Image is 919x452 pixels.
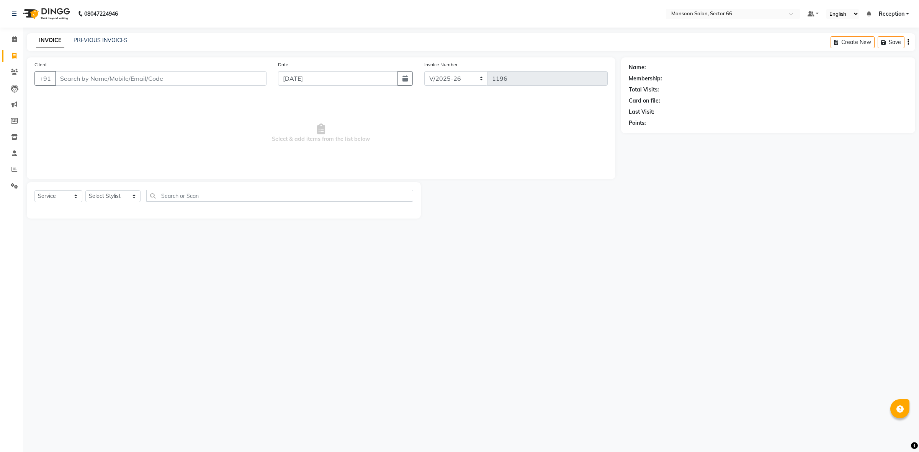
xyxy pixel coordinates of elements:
[424,61,458,68] label: Invoice Number
[879,10,904,18] span: Reception
[74,37,128,44] a: PREVIOUS INVOICES
[20,3,72,24] img: logo
[55,71,267,86] input: Search by Name/Mobile/Email/Code
[887,421,911,444] iframe: chat widget
[629,119,646,127] div: Points:
[831,36,875,48] button: Create New
[629,75,662,83] div: Membership:
[34,95,608,171] span: Select & add items from the list below
[629,97,660,105] div: Card on file:
[629,86,659,94] div: Total Visits:
[878,36,904,48] button: Save
[146,190,413,202] input: Search or Scan
[629,108,654,116] div: Last Visit:
[34,71,56,86] button: +91
[629,64,646,72] div: Name:
[84,3,118,24] b: 08047224946
[36,34,64,47] a: INVOICE
[278,61,288,68] label: Date
[34,61,47,68] label: Client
